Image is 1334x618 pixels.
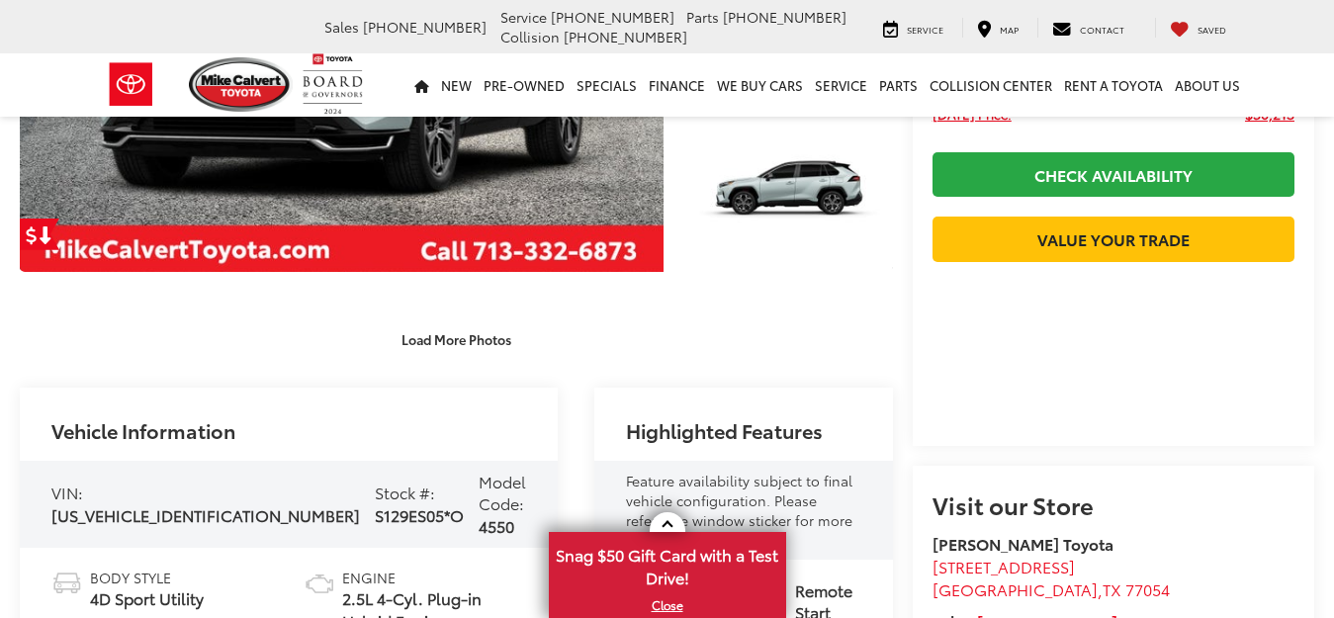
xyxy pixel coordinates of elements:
span: [PHONE_NUMBER] [551,7,674,27]
span: Service [500,7,547,27]
img: Toyota [94,52,168,117]
span: S129ES05*O [375,503,464,526]
span: Stock #: [375,481,435,503]
span: [PHONE_NUMBER] [363,17,487,37]
span: Feature availability subject to final vehicle configuration. Please reference window sticker for ... [626,471,852,550]
h2: Visit our Store [933,491,1294,517]
img: 2025 Toyota RAV4 Plug-In Hybrid XSE [682,114,894,273]
a: Home [408,53,435,117]
span: Parts [686,7,719,27]
span: TX [1103,577,1121,600]
a: Check Availability [933,152,1294,197]
span: Sales [324,17,359,37]
span: [PHONE_NUMBER] [723,7,846,27]
a: About Us [1169,53,1246,117]
span: [STREET_ADDRESS] [933,555,1075,577]
a: My Saved Vehicles [1155,18,1241,38]
a: Finance [643,53,711,117]
button: Load More Photos [388,322,525,357]
span: VIN: [51,481,83,503]
a: Service [809,53,873,117]
span: Map [1000,23,1019,36]
a: Expand Photo 3 [685,116,893,272]
a: Value Your Trade [933,217,1294,261]
span: Contact [1080,23,1124,36]
img: Mike Calvert Toyota [189,57,294,112]
span: , [933,577,1170,600]
span: [PHONE_NUMBER] [564,27,687,46]
a: Rent a Toyota [1058,53,1169,117]
span: 4550 [479,514,514,537]
a: Collision Center [924,53,1058,117]
a: Get Price Drop Alert [20,219,59,250]
iframe: Finance Tool [933,272,1294,420]
span: Snag $50 Gift Card with a Test Drive! [551,534,784,594]
a: New [435,53,478,117]
a: Contact [1037,18,1139,38]
strong: [PERSON_NAME] Toyota [933,532,1113,555]
a: Specials [571,53,643,117]
a: Pre-Owned [478,53,571,117]
span: 4D Sport Utility [90,587,204,610]
a: Parts [873,53,924,117]
span: Saved [1198,23,1226,36]
span: Engine [342,568,526,587]
h2: Vehicle Information [51,419,235,441]
span: Service [907,23,943,36]
span: Model Code: [479,470,526,515]
h2: Highlighted Features [626,419,823,441]
span: [US_VEHICLE_IDENTIFICATION_NUMBER] [51,503,360,526]
a: Service [868,18,958,38]
span: [GEOGRAPHIC_DATA] [933,577,1098,600]
a: Map [962,18,1033,38]
span: 77054 [1125,577,1170,600]
a: [STREET_ADDRESS] [GEOGRAPHIC_DATA],TX 77054 [933,555,1170,600]
span: Body Style [90,568,204,587]
span: Collision [500,27,560,46]
a: WE BUY CARS [711,53,809,117]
